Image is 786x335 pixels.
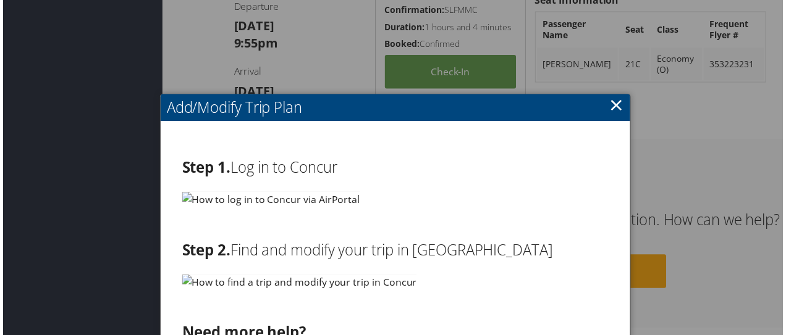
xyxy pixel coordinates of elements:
img: How to find a trip and modify your trip in Concur [180,276,417,292]
h2: Add/Modify Trip Plan [159,95,632,122]
strong: Step 2. [180,242,229,262]
strong: Step 1. [180,159,229,179]
h2: Log in to Concur [180,159,611,180]
h2: Find and modify your trip in [GEOGRAPHIC_DATA] [180,242,611,263]
a: × [611,93,625,118]
img: How to log in to Concur via AirPortal [180,193,360,209]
